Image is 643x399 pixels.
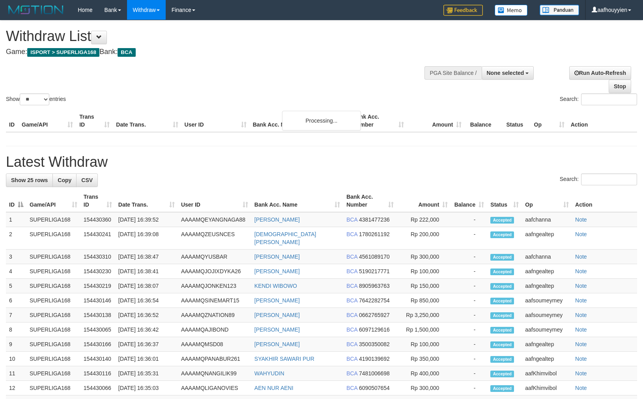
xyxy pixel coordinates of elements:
td: SUPERLIGA168 [26,227,80,250]
a: Note [575,216,587,223]
td: 4 [6,264,26,279]
td: aafngealtep [522,352,572,366]
td: SUPERLIGA168 [26,337,80,352]
span: Accepted [490,217,514,224]
span: ISPORT > SUPERLIGA168 [27,48,99,57]
td: 154430066 [80,381,115,395]
td: SUPERLIGA168 [26,279,80,293]
td: 1 [6,212,26,227]
td: 154430166 [80,337,115,352]
span: Copy 5190217771 to clipboard [359,268,390,274]
td: Rp 222,000 [397,212,451,227]
button: None selected [482,66,534,80]
th: Action [572,190,637,212]
td: AAAAMQZEUSNCES [178,227,251,250]
span: Copy 3500350082 to clipboard [359,341,390,347]
span: Accepted [490,385,514,392]
td: [DATE] 16:38:47 [115,250,178,264]
td: SUPERLIGA168 [26,352,80,366]
span: Copy 1780261192 to clipboard [359,231,390,237]
th: Balance [465,110,503,132]
label: Search: [560,93,637,105]
img: MOTION_logo.png [6,4,66,16]
div: Processing... [282,111,361,131]
td: aafchanna [522,250,572,264]
span: BCA [346,341,357,347]
a: AEN NUR AENI [254,385,293,391]
td: 12 [6,381,26,395]
td: AAAAMQMSD08 [178,337,251,352]
td: SUPERLIGA168 [26,293,80,308]
th: User ID: activate to sort column ascending [178,190,251,212]
span: Copy 7481006698 to clipboard [359,370,390,377]
a: [PERSON_NAME] [254,216,300,223]
span: BCA [346,254,357,260]
td: AAAAMQZNATION89 [178,308,251,323]
span: Accepted [490,231,514,238]
td: aafngealtep [522,337,572,352]
td: SUPERLIGA168 [26,264,80,279]
th: Bank Acc. Number: activate to sort column ascending [343,190,397,212]
img: Button%20Memo.svg [495,5,528,16]
input: Search: [581,93,637,105]
td: [DATE] 16:36:01 [115,352,178,366]
td: 154430146 [80,293,115,308]
span: Accepted [490,327,514,334]
span: Copy 6097129616 to clipboard [359,326,390,333]
span: Copy 4561089170 to clipboard [359,254,390,260]
td: [DATE] 16:36:54 [115,293,178,308]
td: 11 [6,366,26,381]
th: Trans ID [76,110,113,132]
td: - [451,212,487,227]
span: BCA [346,231,357,237]
a: Note [575,283,587,289]
span: Copy 8905963763 to clipboard [359,283,390,289]
span: Accepted [490,371,514,377]
span: BCA [346,326,357,333]
span: Accepted [490,298,514,304]
span: Accepted [490,341,514,348]
td: 154430138 [80,308,115,323]
label: Search: [560,173,637,185]
td: AAAAMQJONKEN123 [178,279,251,293]
th: Game/API [19,110,76,132]
input: Search: [581,173,637,185]
th: ID: activate to sort column descending [6,190,26,212]
td: SUPERLIGA168 [26,212,80,227]
td: Rp 300,000 [397,250,451,264]
td: - [451,227,487,250]
td: AAAAMQAJIBOND [178,323,251,337]
td: AAAAMQNANGILIK99 [178,366,251,381]
a: [PERSON_NAME] [254,268,300,274]
td: [DATE] 16:36:52 [115,308,178,323]
td: - [451,264,487,279]
td: - [451,308,487,323]
th: Op: activate to sort column ascending [522,190,572,212]
span: Copy 4190139692 to clipboard [359,356,390,362]
a: Note [575,370,587,377]
td: 154430310 [80,250,115,264]
th: Op [531,110,568,132]
td: AAAAMQEYANGNAGA88 [178,212,251,227]
td: AAAAMQSINEMART15 [178,293,251,308]
a: CSV [76,173,98,187]
a: KENDI WIBOWO [254,283,297,289]
td: AAAAMQPANABUR261 [178,352,251,366]
td: Rp 350,000 [397,352,451,366]
a: WAHYUDIN [254,370,284,377]
label: Show entries [6,93,66,105]
td: AAAAMQJOJIXDYKA26 [178,264,251,279]
th: User ID [181,110,250,132]
td: [DATE] 16:35:31 [115,366,178,381]
td: - [451,279,487,293]
img: Feedback.jpg [443,5,483,16]
td: [DATE] 16:36:42 [115,323,178,337]
a: Note [575,312,587,318]
a: [PERSON_NAME] [254,297,300,304]
a: [DEMOGRAPHIC_DATA][PERSON_NAME] [254,231,316,245]
th: Action [568,110,637,132]
span: Accepted [490,268,514,275]
td: [DATE] 16:38:07 [115,279,178,293]
span: BCA [118,48,135,57]
td: Rp 150,000 [397,279,451,293]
